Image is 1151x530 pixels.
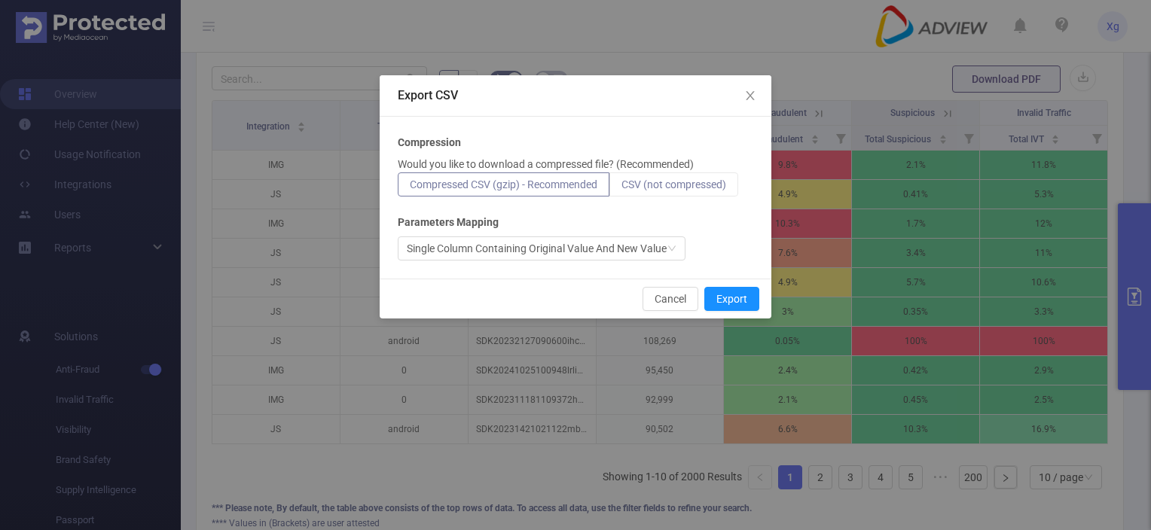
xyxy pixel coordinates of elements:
i: icon: close [744,90,756,102]
i: icon: down [667,244,676,254]
div: Single Column Containing Original Value And New Value [407,237,667,260]
p: Would you like to download a compressed file? (Recommended) [398,157,694,172]
b: Parameters Mapping [398,215,499,230]
button: Cancel [643,287,698,311]
button: Close [729,75,771,117]
span: CSV (not compressed) [621,178,726,190]
button: Export [704,287,759,311]
b: Compression [398,135,461,151]
span: Compressed CSV (gzip) - Recommended [410,178,597,190]
div: Export CSV [398,87,753,104]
